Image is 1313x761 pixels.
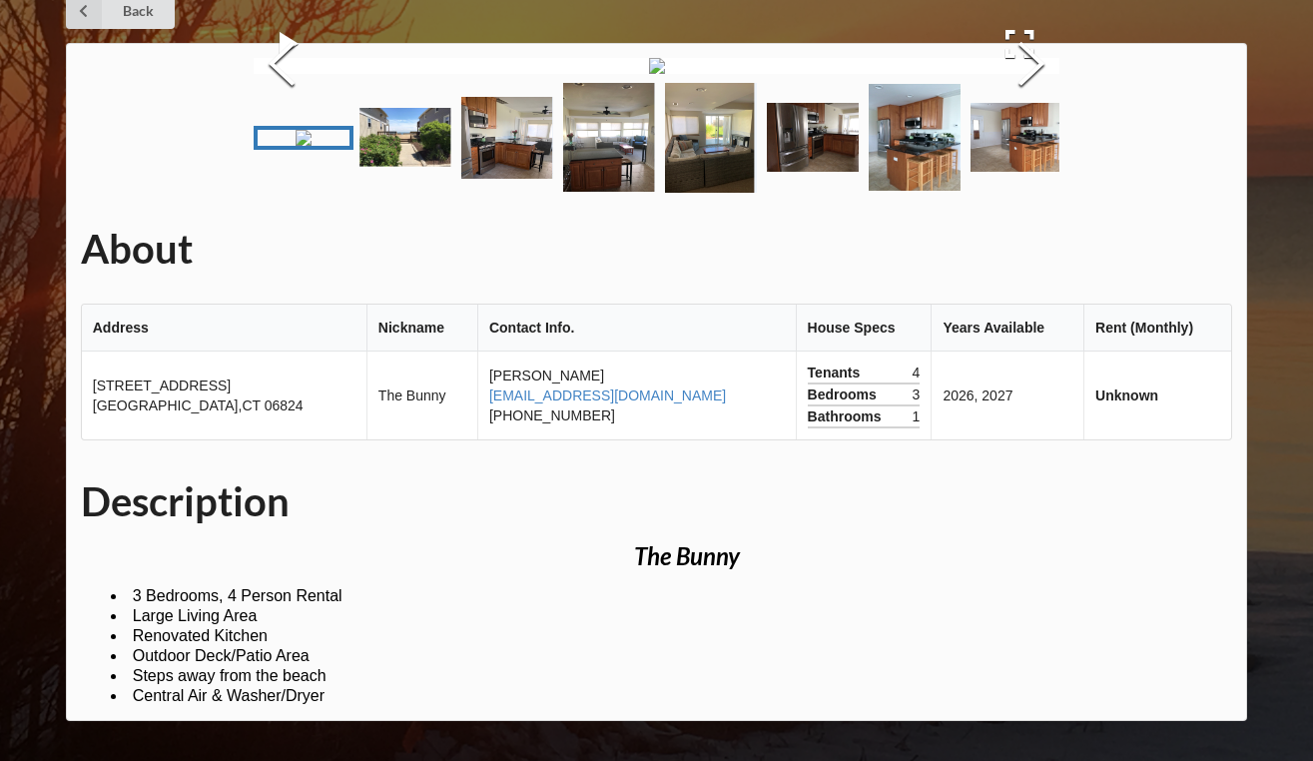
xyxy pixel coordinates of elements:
th: Contact Info. [477,305,796,352]
span: 4 [913,363,921,382]
img: 745_fairfield_neach%2FIMG_5176.PNG [649,58,665,74]
li: Steps away from the beach [111,666,327,686]
li: Central Air & Washer/Dryer [111,686,325,706]
li: Large Living Area [111,606,258,626]
img: image001.png [359,108,451,167]
a: Go to Slide 5 [661,79,761,197]
a: Go to Slide 2 [355,104,455,171]
a: Go to Slide 8 [967,99,1066,176]
div: Thumbnail Navigation [254,79,1059,197]
span: [STREET_ADDRESS] [93,378,231,393]
span: 1 [913,406,921,426]
img: image003.png [563,83,655,192]
th: Nickname [366,305,477,352]
a: Go to Slide 6 [763,99,863,176]
th: Address [82,305,366,352]
img: image004.png [665,83,757,193]
th: House Specs [796,305,932,352]
li: Outdoor Deck/Patio Area [111,646,310,666]
img: IMG_1065.JPG [971,103,1062,172]
h1: About [81,224,1233,275]
li: 3 Bedrooms, 4 Person Rental [111,586,342,606]
i: The Bunny [634,541,740,570]
th: Rent (Monthly) [1083,305,1231,352]
img: image002.png [461,97,553,179]
span: Tenants [808,363,866,382]
a: [EMAIL_ADDRESS][DOMAIN_NAME] [489,387,726,403]
th: Years Available [931,305,1083,352]
img: IMG_1054.JPG [767,103,859,172]
td: The Bunny [366,352,477,439]
h1: Description [81,476,1233,527]
button: Open Fullscreen [980,15,1059,73]
span: 3 [913,384,921,404]
span: Bathrooms [808,406,887,426]
a: Go to Slide 4 [559,79,659,196]
b: Unknown [1095,387,1158,403]
span: Bedrooms [808,384,882,404]
td: [PERSON_NAME] [PHONE_NUMBER] [477,352,796,439]
td: 2026, 2027 [931,352,1083,439]
a: Go to Slide 7 [865,80,965,195]
a: Go to Slide 3 [457,93,557,183]
li: Renovated Kitchen [111,626,268,646]
span: [GEOGRAPHIC_DATA] , CT 06824 [93,397,304,413]
img: IMG_1055.JPG [869,84,961,191]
